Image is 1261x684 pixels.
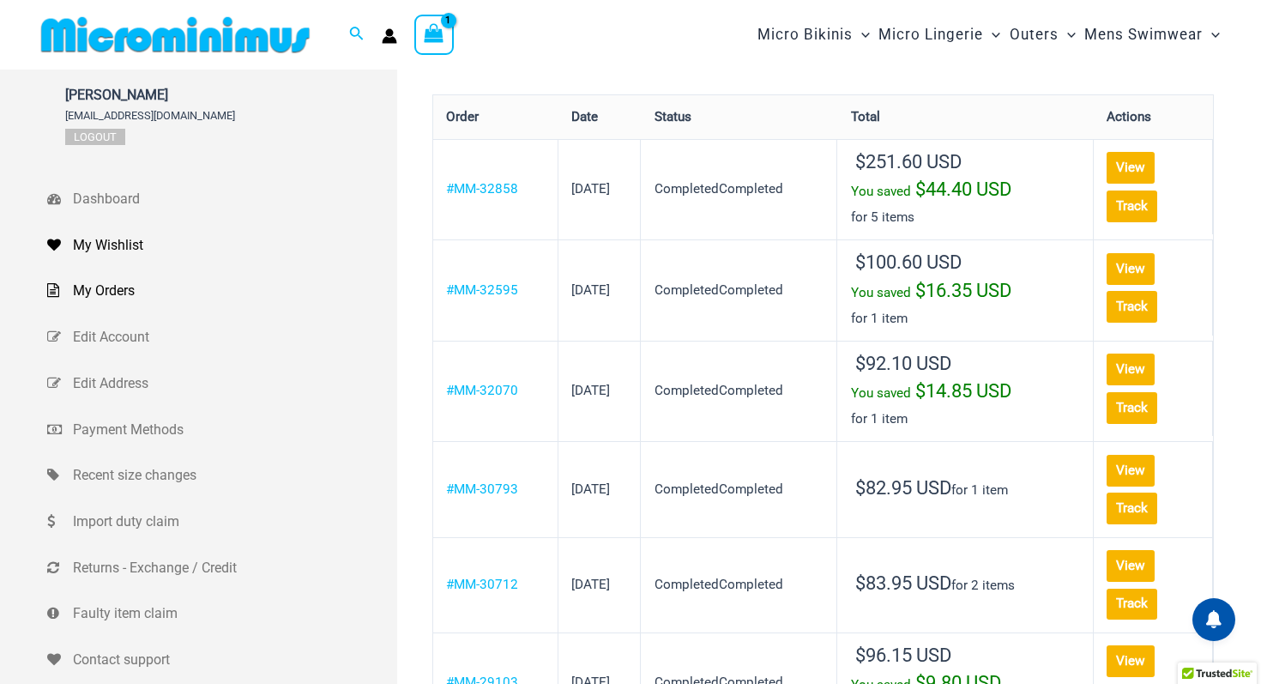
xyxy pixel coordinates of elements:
[855,353,866,374] span: $
[73,278,393,304] span: My Orders
[641,441,837,536] td: CompletedCompleted
[851,109,880,124] span: Total
[446,383,518,398] a: View order number MM-32070
[753,9,874,61] a: Micro BikinisMenu ToggleMenu Toggle
[571,282,610,298] time: [DATE]
[878,13,983,57] span: Micro Lingerie
[47,499,397,545] a: Import duty claim
[65,109,235,122] span: [EMAIL_ADDRESS][DOMAIN_NAME]
[73,186,393,212] span: Dashboard
[1107,253,1155,285] a: View order MM-32595
[1203,13,1220,57] span: Menu Toggle
[855,645,951,666] span: 96.15 USD
[851,278,1080,306] div: You saved
[571,577,610,592] time: [DATE]
[855,251,866,273] span: $
[641,139,837,240] td: CompletedCompleted
[915,380,1011,402] span: 14.85 USD
[65,87,235,103] span: [PERSON_NAME]
[855,477,866,499] span: $
[855,572,866,594] span: $
[571,181,610,197] time: [DATE]
[1059,13,1076,57] span: Menu Toggle
[837,537,1094,633] td: for 2 items
[47,452,397,499] a: Recent size changes
[1107,109,1151,124] span: Actions
[1107,354,1155,385] a: View order MM-32070
[915,280,926,301] span: $
[1107,455,1155,487] a: View order MM-30793
[382,28,397,44] a: Account icon link
[47,268,397,314] a: My Orders
[73,324,393,350] span: Edit Account
[855,353,951,374] span: 92.10 USD
[915,179,1011,200] span: 44.40 USD
[446,577,518,592] a: View order number MM-30712
[73,555,393,581] span: Returns - Exchange / Credit
[983,13,1000,57] span: Menu Toggle
[1107,191,1157,222] a: Track order number MM-32858
[73,371,393,396] span: Edit Address
[855,151,962,173] span: 251.60 USD
[73,417,393,443] span: Payment Methods
[47,407,397,453] a: Payment Methods
[855,251,962,273] span: 100.60 USD
[47,222,397,269] a: My Wishlist
[1084,13,1203,57] span: Mens Swimwear
[837,441,1094,536] td: for 1 item
[757,13,853,57] span: Micro Bikinis
[1107,589,1157,620] a: Track order number MM-30712
[65,129,125,145] a: Logout
[837,139,1094,240] td: for 5 items
[837,341,1094,442] td: for 1 item
[1107,152,1155,184] a: View order MM-32858
[641,537,837,633] td: CompletedCompleted
[1005,9,1080,61] a: OutersMenu ToggleMenu Toggle
[1107,291,1157,323] a: Track order number MM-32595
[73,509,393,535] span: Import duty claim
[1107,493,1157,524] a: Track order number MM-30793
[349,24,365,45] a: Search icon link
[446,181,518,197] a: View order number MM-32858
[73,463,393,488] span: Recent size changes
[874,9,1005,61] a: Micro LingerieMenu ToggleMenu Toggle
[446,282,518,298] a: View order number MM-32595
[446,481,518,497] a: View order number MM-30793
[851,177,1080,205] div: You saved
[851,378,1080,407] div: You saved
[571,109,598,124] span: Date
[855,477,951,499] span: 82.95 USD
[571,383,610,398] time: [DATE]
[73,601,393,626] span: Faulty item claim
[47,314,397,360] a: Edit Account
[47,545,397,591] a: Returns - Exchange / Credit
[414,15,454,54] a: View Shopping Cart, 1 items
[855,151,866,173] span: $
[47,637,397,683] a: Contact support
[655,109,691,124] span: Status
[1080,9,1224,61] a: Mens SwimwearMenu ToggleMenu Toggle
[47,360,397,407] a: Edit Address
[751,6,1227,64] nav: Site Navigation
[1010,13,1059,57] span: Outers
[915,179,926,200] span: $
[1107,550,1155,582] a: View order MM-30712
[446,109,479,124] span: Order
[1107,392,1157,424] a: Track order number MM-32070
[641,239,837,341] td: CompletedCompleted
[34,15,317,54] img: MM SHOP LOGO FLAT
[571,481,610,497] time: [DATE]
[47,590,397,637] a: Faulty item claim
[915,280,1011,301] span: 16.35 USD
[855,645,866,666] span: $
[47,176,397,222] a: Dashboard
[73,233,393,258] span: My Wishlist
[1107,645,1155,677] a: View order MM-29103
[855,572,951,594] span: 83.95 USD
[641,341,837,442] td: CompletedCompleted
[915,380,926,402] span: $
[73,647,393,673] span: Contact support
[853,13,870,57] span: Menu Toggle
[837,239,1094,341] td: for 1 item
